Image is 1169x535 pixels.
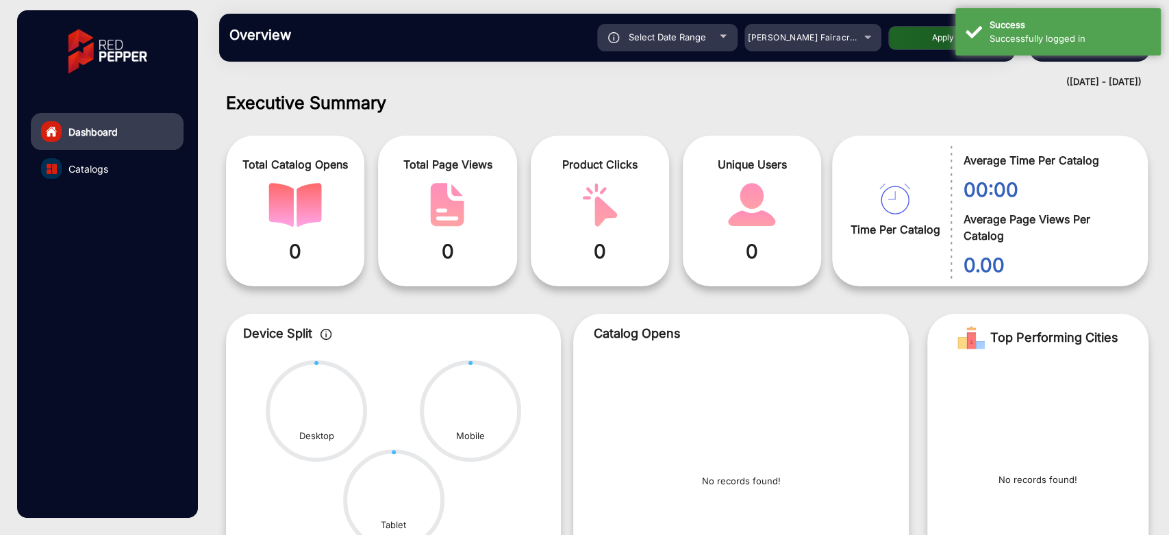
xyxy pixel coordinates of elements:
img: icon [320,329,332,340]
h3: Overview [229,27,421,43]
span: Unique Users [693,156,811,173]
span: 0 [388,237,506,266]
span: Top Performing Cities [990,324,1118,351]
img: icon [608,32,620,43]
span: Total Catalog Opens [236,156,354,173]
span: 0 [693,237,811,266]
p: Catalog Opens [594,324,888,343]
img: catalog [420,183,474,227]
img: catalog [725,183,779,227]
span: 0.00 [963,251,1127,279]
img: home [45,125,58,138]
img: vmg-logo [58,17,157,86]
span: Dashboard [68,125,118,139]
a: Dashboard [31,113,184,150]
img: catalog [47,164,57,174]
span: [PERSON_NAME] Fairacre Farms [748,32,883,42]
span: Average Time Per Catalog [963,152,1127,169]
p: No records found! [998,473,1077,487]
span: Product Clicks [541,156,659,173]
span: 00:00 [963,175,1127,204]
h1: Executive Summary [226,92,1148,113]
span: Average Page Views Per Catalog [963,211,1127,244]
img: catalog [268,183,322,227]
span: Device Split [243,326,312,340]
div: ([DATE] - [DATE]) [205,75,1142,89]
img: Rank image [957,324,985,351]
div: Tablet [381,519,406,532]
div: Desktop [299,430,334,443]
span: Total Page Views [388,156,506,173]
span: Catalogs [68,162,108,176]
div: Mobile [456,430,485,443]
img: catalog [879,184,910,214]
div: Successfully logged in [990,32,1151,46]
span: 0 [541,237,659,266]
img: catalog [573,183,627,227]
span: Select Date Range [629,32,706,42]
span: 0 [236,237,354,266]
button: Apply [888,26,998,50]
a: Catalogs [31,150,184,187]
p: No records found! [702,475,781,488]
div: Success [990,18,1151,32]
